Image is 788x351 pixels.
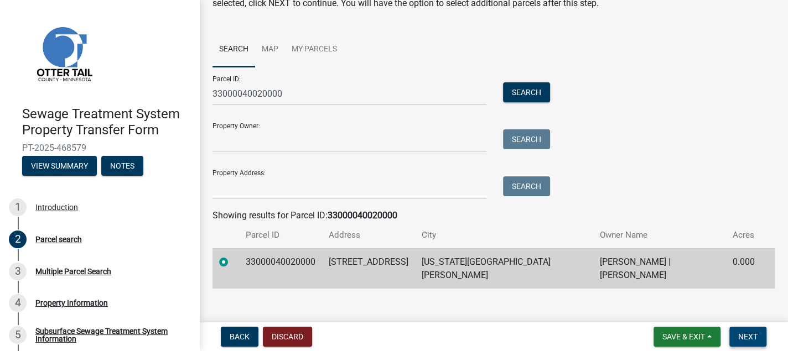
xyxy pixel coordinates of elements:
span: Back [230,332,250,341]
span: Save & Exit [662,332,705,341]
td: [STREET_ADDRESS] [322,248,415,289]
div: 2 [9,230,27,248]
div: 4 [9,294,27,312]
td: [PERSON_NAME] | [PERSON_NAME] [593,248,726,289]
a: Map [255,32,285,67]
a: My Parcels [285,32,344,67]
div: Introduction [35,203,78,211]
div: Property Information [35,299,108,307]
th: Parcel ID [239,222,322,248]
span: PT-2025-468579 [22,143,177,153]
div: 3 [9,263,27,280]
button: Back [221,327,258,347]
th: Owner Name [593,222,726,248]
th: Address [322,222,415,248]
div: Multiple Parcel Search [35,268,111,275]
div: Subsurface Sewage Treatment System Information [35,327,182,343]
td: [US_STATE][GEOGRAPHIC_DATA][PERSON_NAME] [415,248,593,289]
wm-modal-confirm: Summary [22,162,97,171]
button: View Summary [22,156,97,176]
h4: Sewage Treatment System Property Transfer Form [22,106,190,138]
div: 5 [9,326,27,344]
img: Otter Tail County, Minnesota [22,12,105,95]
button: Search [503,82,550,102]
div: Parcel search [35,235,82,243]
wm-modal-confirm: Notes [101,162,143,171]
th: City [415,222,593,248]
div: Showing results for Parcel ID: [212,209,775,222]
th: Acres [726,222,761,248]
div: 1 [9,198,27,216]
td: 0.000 [726,248,761,289]
td: 33000040020000 [239,248,322,289]
button: Notes [101,156,143,176]
button: Save & Exit [654,327,720,347]
button: Search [503,176,550,196]
button: Next [729,327,766,347]
span: Next [738,332,758,341]
strong: 33000040020000 [328,210,397,221]
a: Search [212,32,255,67]
button: Discard [263,327,312,347]
button: Search [503,129,550,149]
